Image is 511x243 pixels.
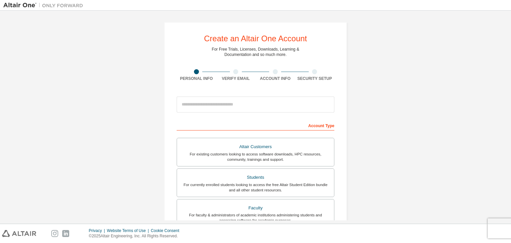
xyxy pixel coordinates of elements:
img: instagram.svg [51,230,58,237]
div: For Free Trials, Licenses, Downloads, Learning & Documentation and so much more. [212,47,299,57]
div: Students [181,173,330,182]
div: Website Terms of Use [107,228,151,233]
div: Account Type [177,120,334,130]
div: Personal Info [177,76,216,81]
div: For faculty & administrators of academic institutions administering students and accessing softwa... [181,212,330,223]
div: Create an Altair One Account [204,35,307,43]
p: © 2025 Altair Engineering, Inc. All Rights Reserved. [89,233,183,239]
div: Cookie Consent [151,228,183,233]
div: Verify Email [216,76,256,81]
div: For existing customers looking to access software downloads, HPC resources, community, trainings ... [181,151,330,162]
div: For currently enrolled students looking to access the free Altair Student Edition bundle and all ... [181,182,330,193]
div: Security Setup [295,76,335,81]
div: Altair Customers [181,142,330,151]
img: altair_logo.svg [2,230,36,237]
div: Privacy [89,228,107,233]
img: linkedin.svg [62,230,69,237]
div: Faculty [181,203,330,213]
div: Account Info [255,76,295,81]
img: Altair One [3,2,86,9]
